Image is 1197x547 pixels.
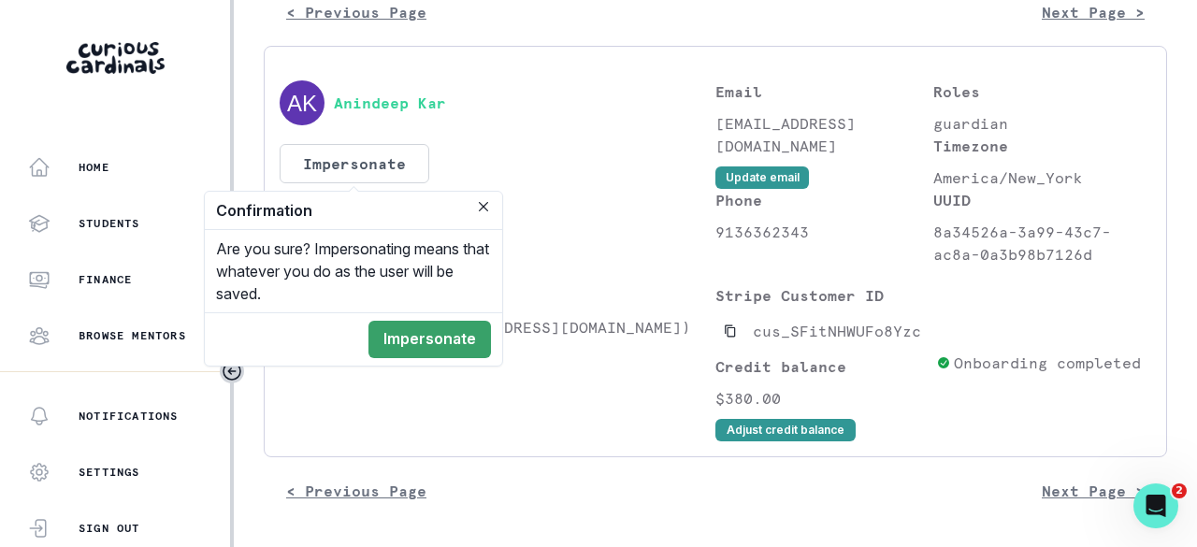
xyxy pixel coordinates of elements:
[715,284,929,307] p: Stripe Customer ID
[79,160,109,175] p: Home
[264,472,449,510] button: < Previous Page
[79,409,179,424] p: Notifications
[715,419,856,441] button: Adjust credit balance
[472,195,495,218] button: Close
[280,144,429,183] button: Impersonate
[79,272,132,287] p: Finance
[933,189,1151,211] p: UUID
[1172,483,1187,498] span: 2
[79,328,186,343] p: Browse Mentors
[66,42,165,74] img: Curious Cardinals Logo
[280,80,324,125] img: svg
[79,216,140,231] p: Students
[715,189,933,211] p: Phone
[79,521,140,536] p: Sign Out
[715,166,809,189] button: Update email
[715,221,933,243] p: 9136362343
[933,221,1151,266] p: 8a34526a-3a99-43c7-ac8a-0a3b98b7126d
[220,359,244,383] button: Toggle sidebar
[715,355,929,378] p: Credit balance
[368,321,491,358] button: Impersonate
[334,94,446,112] button: Anindeep Kar
[715,316,745,346] button: Copied to clipboard
[205,230,502,312] div: Are you sure? Impersonating means that whatever you do as the user will be saved.
[79,465,140,480] p: Settings
[715,112,933,157] p: [EMAIL_ADDRESS][DOMAIN_NAME]
[753,320,921,342] p: cus_SFitNHWUFo8Yzc
[715,80,933,103] p: Email
[933,80,1151,103] p: Roles
[205,192,502,230] header: Confirmation
[1133,483,1178,528] iframe: Intercom live chat
[933,166,1151,189] p: America/New_York
[1019,472,1167,510] button: Next Page >
[933,112,1151,135] p: guardian
[933,135,1151,157] p: Timezone
[954,352,1141,374] p: Onboarding completed
[715,387,929,410] p: $380.00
